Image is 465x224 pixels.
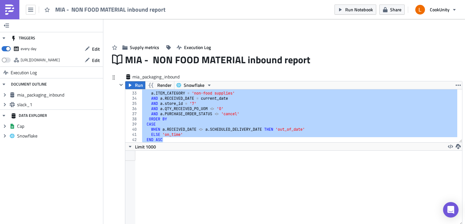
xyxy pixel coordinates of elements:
[21,55,60,65] div: https://pushmetrics.io/api/v1/report/75rQdGdoZ4/webhook?token=2fed65bc6c2642dd89388c9f462495e2
[3,46,321,52] p: NOTE: If the message does not contain an attachment, then no issues to report.
[174,81,214,89] button: Snowflake
[125,81,145,89] button: Run
[11,78,47,90] div: DOCUMENT OUTLINE
[21,44,36,54] div: every day
[92,46,100,52] span: Edit
[125,54,311,66] span: MIA - NON FOOD MATERIAL inbound report
[184,81,204,89] span: Snowflake
[81,55,103,65] button: Edit
[443,202,459,218] div: Open Intercom Messenger
[173,42,214,52] button: Execution Log
[17,133,101,139] span: Snowflake
[132,74,180,80] span: mia_packaging_inbound
[17,123,101,129] span: Cap
[145,81,174,89] button: Render
[184,44,211,51] span: Execution Log
[3,32,321,37] p: Latency
[125,137,141,142] div: 42
[55,6,166,13] span: MIA - NON FOOD MATERIAL inbound report
[125,101,141,106] div: 35
[415,4,426,15] img: Avatar
[125,91,141,96] div: 33
[125,117,141,122] div: 38
[345,6,373,13] span: Run Notebook
[430,6,449,13] span: CookUnity
[390,6,401,13] span: Share
[125,143,158,150] button: Limit 1000
[125,127,141,132] div: 40
[157,81,171,89] span: Render
[335,5,376,15] button: Run Notebook
[125,106,141,111] div: 36
[117,81,125,89] button: Hide content
[135,143,156,150] span: Limit 1000
[125,132,141,137] div: 41
[125,111,141,117] div: 37
[81,44,103,54] button: Edit
[135,81,143,89] span: Run
[92,57,100,64] span: Edit
[379,5,405,15] button: Share
[17,102,101,107] span: slack_1
[11,32,35,44] div: TRIGGERS
[125,122,141,127] div: 39
[119,42,162,52] button: Supply metrics
[17,92,101,98] span: mia_packaging_inbound
[3,3,321,52] body: Rich Text Area. Press ALT-0 for help.
[130,44,159,51] span: Supply metrics
[3,3,321,23] p: Miami Store @alexvera Non-food material inbound Daily Report Issues:
[11,67,37,78] span: Execution Log
[11,110,47,121] div: DATA EXPLORER
[5,5,15,15] img: PushMetrics
[125,96,141,101] div: 34
[411,3,460,17] button: CookUnity
[3,25,321,30] p: Shortage - Extra total overall (Criteria: +/- 10% variance or more.)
